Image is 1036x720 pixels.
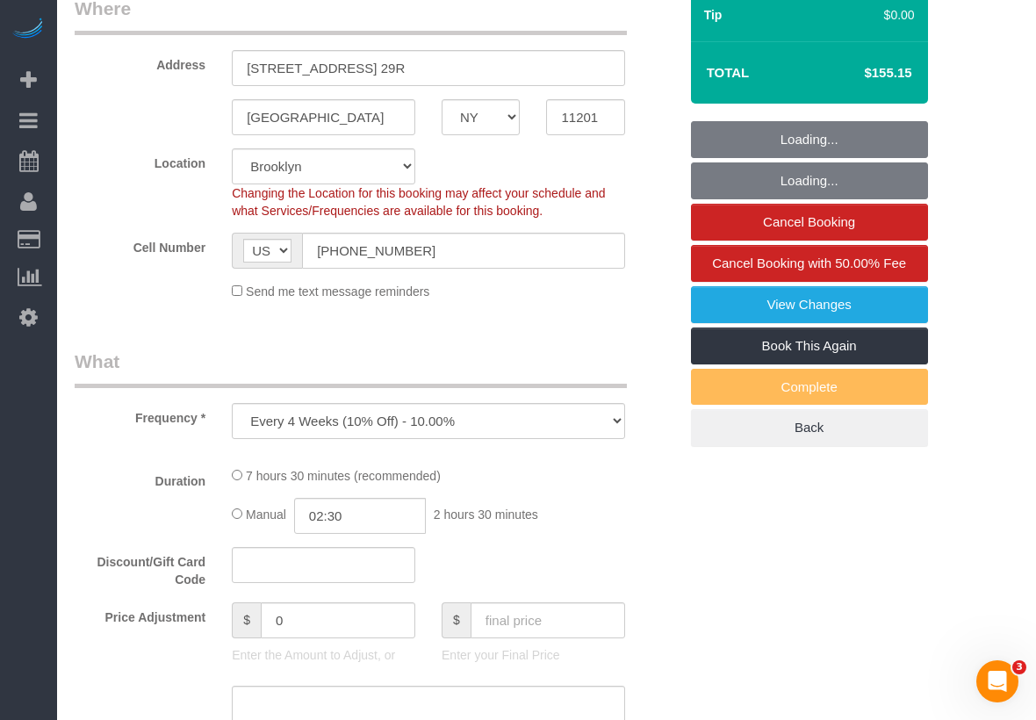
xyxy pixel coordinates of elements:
label: Cell Number [61,233,219,256]
div: $0.00 [863,6,914,24]
label: Address [61,50,219,74]
h4: $155.15 [811,66,911,81]
span: 2 hours 30 minutes [434,508,538,522]
label: Duration [61,466,219,490]
img: Automaid Logo [11,18,46,42]
p: Enter your Final Price [442,646,625,664]
input: Cell Number [302,233,625,269]
label: Price Adjustment [61,602,219,626]
span: $ [232,602,261,638]
input: City [232,99,415,135]
p: Enter the Amount to Adjust, or [232,646,415,664]
strong: Total [707,65,750,80]
label: Discount/Gift Card Code [61,547,219,588]
label: Location [61,148,219,172]
legend: What [75,349,627,388]
a: View Changes [691,286,928,323]
span: 3 [1012,660,1026,674]
label: Frequency * [61,403,219,427]
iframe: Intercom live chat [976,660,1018,702]
input: Zip Code [546,99,624,135]
span: Changing the Location for this booking may affect your schedule and what Services/Frequencies are... [232,186,605,218]
span: Send me text message reminders [246,284,429,299]
a: Cancel Booking [691,204,928,241]
span: Manual [246,508,286,522]
a: Back [691,409,928,446]
a: Book This Again [691,328,928,364]
label: Tip [704,6,723,24]
span: Cancel Booking with 50.00% Fee [712,256,906,270]
span: 7 hours 30 minutes (recommended) [246,469,441,483]
input: final price [471,602,625,638]
span: $ [442,602,471,638]
a: Cancel Booking with 50.00% Fee [691,245,928,282]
